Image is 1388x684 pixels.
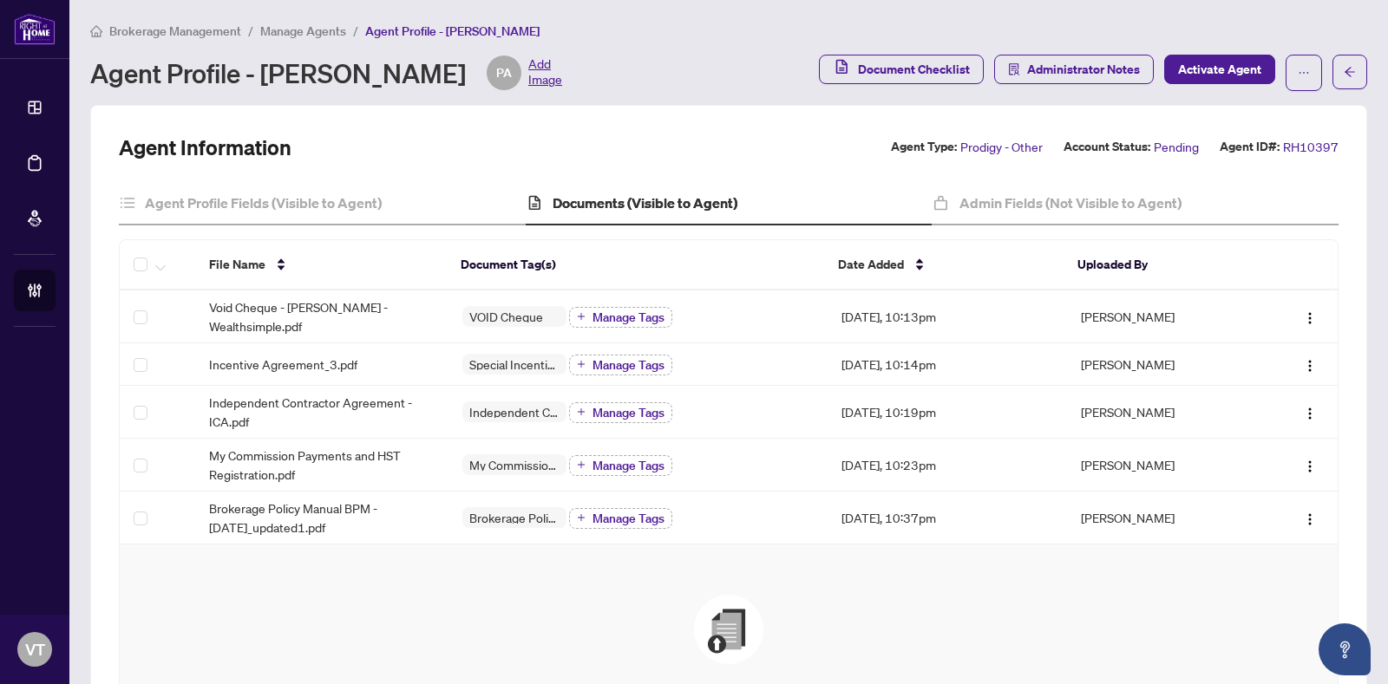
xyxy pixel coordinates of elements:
[577,360,586,368] span: plus
[209,498,434,537] span: Brokerage Policy Manual BPM - [DATE]_updated1.pdf
[462,310,550,322] span: VOID Cheque
[528,55,562,90] span: Add Image
[569,508,672,529] button: Manage Tags
[569,455,672,476] button: Manage Tags
[593,459,665,472] span: Manage Tags
[891,137,957,157] label: Agent Type:
[593,359,665,371] span: Manage Tags
[145,192,382,213] h4: Agent Profile Fields (Visible to Agent)
[553,192,737,213] h4: Documents (Visible to Agent)
[209,297,434,335] span: Void Cheque - [PERSON_NAME] - Wealthsimple.pdf
[1296,398,1324,426] button: Logo
[1319,623,1371,675] button: Open asap
[569,355,672,375] button: Manage Tags
[569,402,672,423] button: Manage Tags
[1296,451,1324,479] button: Logo
[1220,137,1280,157] label: Agent ID#:
[25,637,45,661] span: VT
[828,386,1068,439] td: [DATE], 10:19pm
[1154,137,1199,157] span: Pending
[1067,290,1256,343] td: [PERSON_NAME]
[1283,137,1339,157] span: RH10397
[1067,492,1256,544] td: [PERSON_NAME]
[209,255,265,274] span: File Name
[1303,512,1317,526] img: Logo
[1296,350,1324,378] button: Logo
[828,439,1068,492] td: [DATE], 10:23pm
[1344,66,1356,78] span: arrow-left
[593,512,665,524] span: Manage Tags
[365,23,540,39] span: Agent Profile - [PERSON_NAME]
[577,460,586,469] span: plus
[858,55,970,83] span: Document Checklist
[838,255,904,274] span: Date Added
[593,407,665,419] span: Manage Tags
[1303,311,1317,325] img: Logo
[1008,63,1020,75] span: solution
[577,312,586,321] span: plus
[828,290,1068,343] td: [DATE], 10:13pm
[959,192,1182,213] h4: Admin Fields (Not Visible to Agent)
[14,13,56,45] img: logo
[353,21,358,41] li: /
[119,134,291,161] h2: Agent Information
[1064,240,1253,290] th: Uploaded By
[1178,55,1261,83] span: Activate Agent
[1296,504,1324,531] button: Logo
[694,595,763,664] img: File Upload
[960,137,1043,157] span: Prodigy - Other
[828,343,1068,386] td: [DATE], 10:14pm
[1296,303,1324,330] button: Logo
[577,513,586,522] span: plus
[994,55,1154,84] button: Administrator Notes
[248,21,253,41] li: /
[462,459,566,471] span: My Commission Payments and HST Registration
[462,511,566,524] span: Brokerage Policy Manual
[819,55,984,84] button: Document Checklist
[260,23,346,39] span: Manage Agents
[1027,55,1140,83] span: Administrator Notes
[195,240,447,290] th: File Name
[462,358,566,370] span: Special Incentive Agreement
[462,406,566,418] span: Independent Contractor Agreement
[1067,343,1256,386] td: [PERSON_NAME]
[569,307,672,328] button: Manage Tags
[209,446,434,484] span: My Commission Payments and HST Registration.pdf
[109,23,241,39] span: Brokerage Management
[1164,55,1275,84] button: Activate Agent
[496,63,512,82] span: PA
[1303,459,1317,473] img: Logo
[209,393,434,431] span: Independent Contractor Agreement - ICA.pdf
[828,492,1068,544] td: [DATE], 10:37pm
[1298,67,1310,79] span: ellipsis
[447,240,824,290] th: Document Tag(s)
[577,407,586,416] span: plus
[824,240,1064,290] th: Date Added
[593,311,665,323] span: Manage Tags
[209,355,357,374] span: Incentive Agreement_3.pdf
[1067,386,1256,439] td: [PERSON_NAME]
[1303,359,1317,373] img: Logo
[90,25,102,37] span: home
[1067,439,1256,492] td: [PERSON_NAME]
[90,55,562,90] div: Agent Profile - [PERSON_NAME]
[1064,137,1150,157] label: Account Status:
[1303,407,1317,420] img: Logo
